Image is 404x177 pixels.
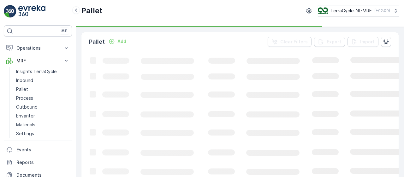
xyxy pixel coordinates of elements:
p: Outbound [16,104,38,110]
button: TerraCycle-NL-MRF(+02:00) [318,5,399,16]
p: MRF [16,58,59,64]
button: Operations [4,42,72,54]
button: Clear Filters [268,37,312,47]
p: ⌘B [61,28,68,34]
p: Inbound [16,77,33,84]
p: Events [16,147,69,153]
p: Envanter [16,113,35,119]
a: Settings [14,129,72,138]
a: Envanter [14,111,72,120]
a: Events [4,143,72,156]
p: Materials [16,122,35,128]
p: TerraCycle-NL-MRF [330,8,372,14]
p: Reports [16,159,69,166]
p: Settings [16,130,34,137]
p: Process [16,95,33,101]
button: Import [348,37,378,47]
p: Pallet [16,86,28,92]
p: Clear Filters [280,39,308,45]
img: TC_v739CUj.png [318,7,328,14]
a: Inbound [14,76,72,85]
a: Materials [14,120,72,129]
button: MRF [4,54,72,67]
p: Add [117,38,126,45]
button: Add [106,38,129,45]
button: Export [314,37,345,47]
p: Operations [16,45,59,51]
img: logo [4,5,16,18]
p: Export [327,39,341,45]
a: Insights TerraCycle [14,67,72,76]
p: ( +02:00 ) [374,8,390,13]
p: Import [360,39,375,45]
p: Pallet [89,37,105,46]
p: Insights TerraCycle [16,68,57,75]
a: Process [14,94,72,103]
img: logo_light-DOdMpM7g.png [18,5,45,18]
p: Pallet [81,6,103,16]
a: Reports [4,156,72,169]
a: Outbound [14,103,72,111]
a: Pallet [14,85,72,94]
